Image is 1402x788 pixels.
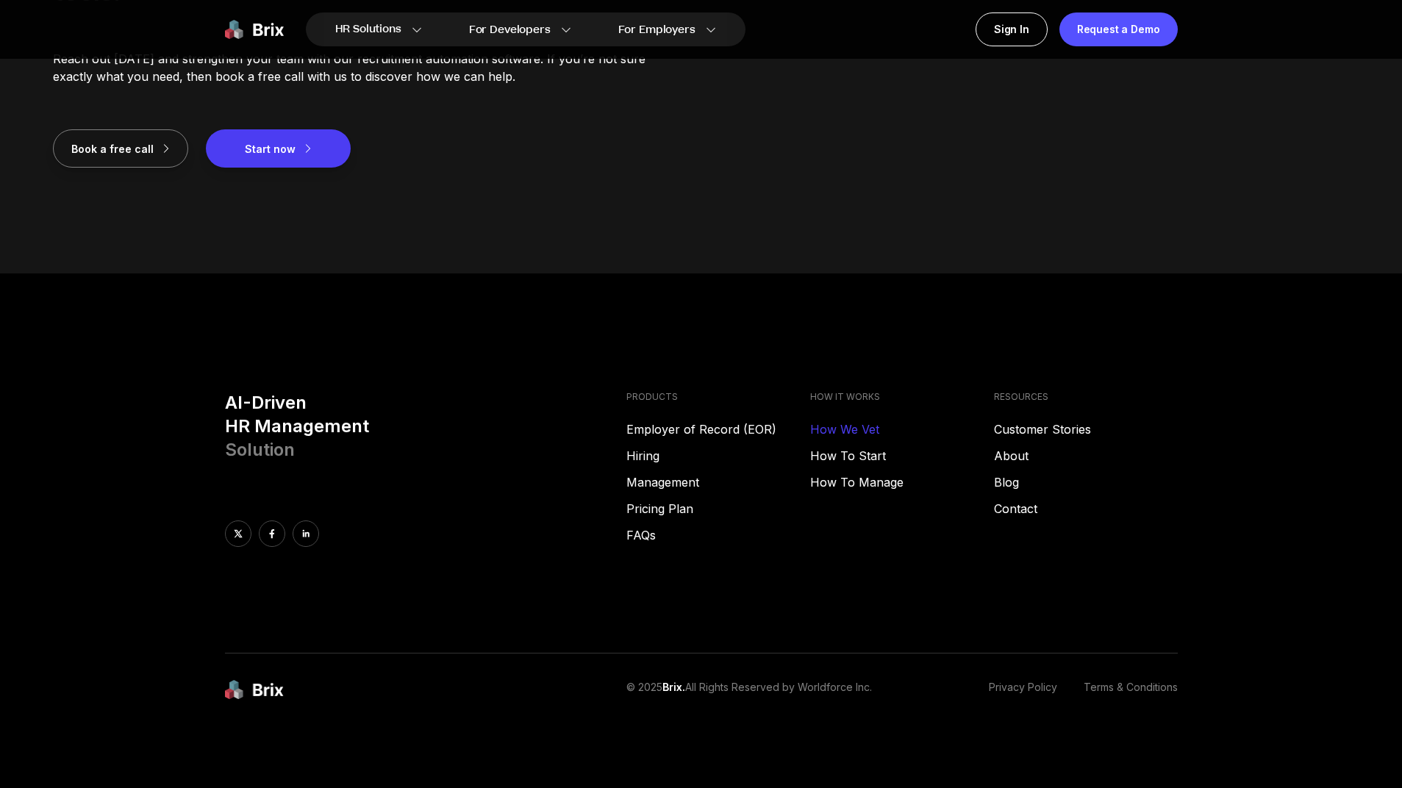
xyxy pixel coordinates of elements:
[626,420,810,438] a: Employer of Record (EOR)
[989,680,1057,700] a: Privacy Policy
[810,447,994,465] a: How To Start
[53,129,188,168] button: Book a free call
[225,439,295,460] span: Solution
[994,420,1178,438] a: Customer Stories
[662,681,685,693] span: Brix.
[626,526,810,544] a: FAQs
[225,391,615,462] h3: AI-Driven HR Management
[626,680,872,700] p: © 2025 All Rights Reserved by Worldforce Inc.
[1059,12,1178,46] a: Request a Demo
[626,391,810,403] h4: PRODUCTS
[469,22,551,37] span: For Developers
[335,18,401,41] span: HR Solutions
[206,129,351,168] button: Start now
[994,447,1178,465] a: About
[994,391,1178,403] h4: RESOURCES
[810,391,994,403] h4: HOW IT WORKS
[1084,680,1178,700] a: Terms & Conditions
[53,141,206,156] a: Book a free call
[994,500,1178,517] a: Contact
[994,473,1178,491] a: Blog
[53,50,680,85] p: Reach out [DATE] and strengthen your team with our recruitment automation software. If you’re not...
[626,500,810,517] a: Pricing Plan
[810,473,994,491] a: How To Manage
[976,12,1048,46] a: Sign In
[810,420,994,438] a: How We Vet
[626,447,810,465] a: Hiring
[626,473,810,491] a: Management
[206,141,351,156] a: Start now
[225,680,284,700] img: brix
[618,22,695,37] span: For Employers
